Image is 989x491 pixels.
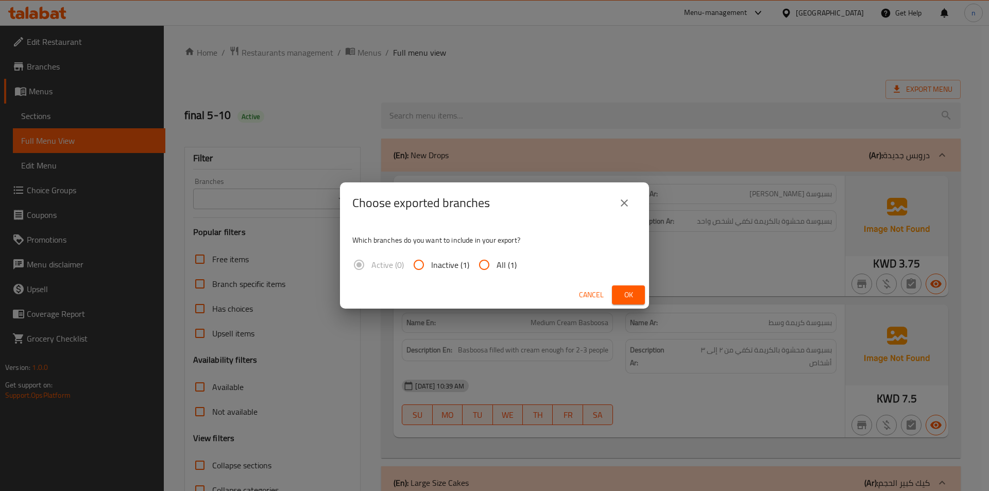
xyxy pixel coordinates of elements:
h2: Choose exported branches [352,195,490,211]
span: Cancel [579,289,604,301]
button: close [612,191,637,215]
span: Ok [620,289,637,301]
p: Which branches do you want to include in your export? [352,235,637,245]
span: Inactive (1) [431,259,469,271]
button: Ok [612,285,645,304]
button: Cancel [575,285,608,304]
span: All (1) [497,259,517,271]
span: Active (0) [371,259,404,271]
